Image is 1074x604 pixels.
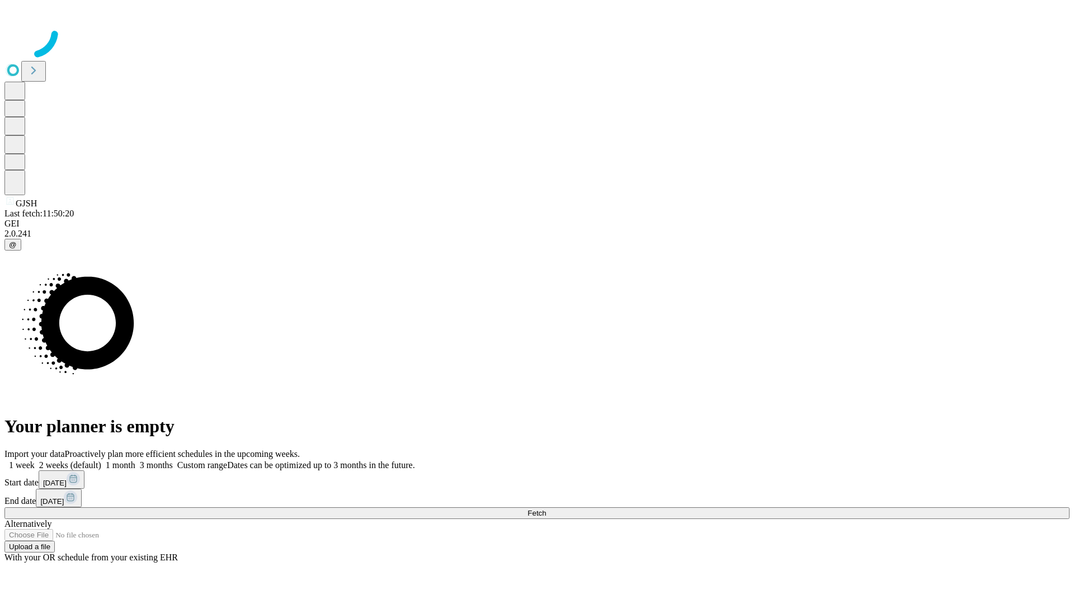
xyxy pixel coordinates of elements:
[4,541,55,553] button: Upload a file
[106,460,135,470] span: 1 month
[36,489,82,507] button: [DATE]
[4,239,21,251] button: @
[227,460,414,470] span: Dates can be optimized up to 3 months in the future.
[4,416,1070,437] h1: Your planner is empty
[39,460,101,470] span: 2 weeks (default)
[4,470,1070,489] div: Start date
[9,240,17,249] span: @
[39,470,84,489] button: [DATE]
[9,460,35,470] span: 1 week
[4,449,65,459] span: Import your data
[4,229,1070,239] div: 2.0.241
[4,507,1070,519] button: Fetch
[4,519,51,528] span: Alternatively
[527,509,546,517] span: Fetch
[140,460,173,470] span: 3 months
[177,460,227,470] span: Custom range
[4,209,74,218] span: Last fetch: 11:50:20
[4,553,178,562] span: With your OR schedule from your existing EHR
[40,497,64,506] span: [DATE]
[4,219,1070,229] div: GEI
[16,199,37,208] span: GJSH
[65,449,300,459] span: Proactively plan more efficient schedules in the upcoming weeks.
[4,489,1070,507] div: End date
[43,479,67,487] span: [DATE]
